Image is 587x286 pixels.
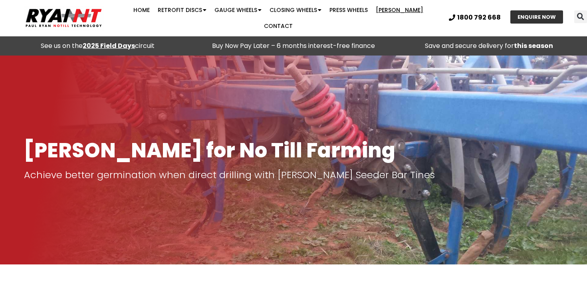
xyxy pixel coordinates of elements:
[518,14,556,20] span: ENQUIRE NOW
[457,14,501,21] span: 1800 792 668
[449,14,501,21] a: 1800 792 668
[372,2,427,18] a: [PERSON_NAME]
[24,169,563,181] p: Achieve better germination when direct drilling with [PERSON_NAME] Seeder Bar Tines
[154,2,210,18] a: Retrofit Discs
[395,40,583,52] p: Save and secure delivery for
[129,2,154,18] a: Home
[510,10,563,24] a: ENQUIRE NOW
[24,139,563,161] h1: [PERSON_NAME] for No Till Farming
[200,40,387,52] p: Buy Now Pay Later – 6 months interest-free finance
[114,2,442,34] nav: Menu
[514,41,553,50] strong: this season
[266,2,325,18] a: Closing Wheels
[210,2,266,18] a: Gauge Wheels
[574,10,587,23] div: Search
[325,2,372,18] a: Press Wheels
[83,41,135,50] a: 2025 Field Days
[260,18,297,34] a: Contact
[24,6,104,30] img: Ryan NT logo
[4,40,192,52] div: See us on the circuit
